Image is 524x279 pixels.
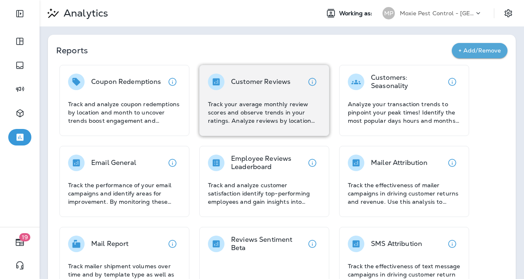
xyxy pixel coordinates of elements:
[208,100,321,125] p: Track your average monthly review scores and observe trends in your ratings. Analyze reviews by l...
[400,10,474,17] p: Moxie Pest Control - [GEOGRAPHIC_DATA]
[8,5,31,22] button: Expand Sidebar
[164,155,181,171] button: View details
[501,6,516,21] button: Settings
[444,74,460,90] button: View details
[231,78,290,86] p: Customer Reviews
[60,7,108,19] p: Analytics
[348,100,460,125] p: Analyze your transaction trends to pinpoint your peak times! Identify the most popular days hours...
[68,181,181,206] p: Track the performance of your email campaigns and identify areas for improvement. By monitoring t...
[348,181,460,206] p: Track the effectiveness of mailer campaigns in driving customer returns and revenue. Use this ana...
[164,236,181,252] button: View details
[208,181,321,206] p: Track and analyze customer satisfaction identify top-performing employees and gain insights into ...
[371,240,422,248] p: SMS Attribution
[91,240,129,248] p: Mail Report
[304,155,321,171] button: View details
[68,100,181,125] p: Track and analyze coupon redemptions by location and month to uncover trends boost engagement and...
[382,7,395,19] div: MP
[444,155,460,171] button: View details
[304,236,321,252] button: View details
[231,236,304,252] p: Reviews Sentiment Beta
[19,233,31,241] span: 19
[452,43,507,58] button: + Add/Remove
[304,74,321,90] button: View details
[371,74,444,90] p: Customers: Seasonality
[91,159,136,167] p: Email General
[231,155,304,171] p: Employee Reviews Leaderboard
[339,10,374,17] span: Working as:
[371,159,428,167] p: Mailer Attribution
[56,45,452,56] p: Reports
[91,78,161,86] p: Coupon Redemptions
[8,234,31,250] button: 19
[444,236,460,252] button: View details
[164,74,181,90] button: View details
